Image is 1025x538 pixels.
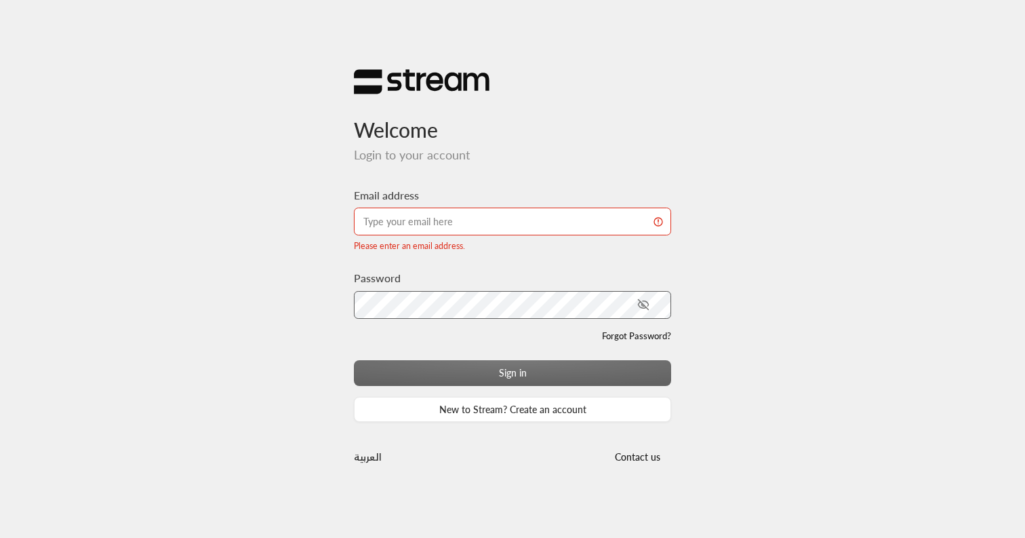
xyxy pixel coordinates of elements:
a: Forgot Password? [602,330,671,343]
a: Contact us [603,451,671,463]
label: Password [354,270,401,286]
button: Contact us [603,444,671,469]
a: New to Stream? Create an account [354,397,671,422]
a: العربية [354,444,382,469]
input: Type your email here [354,208,671,235]
h3: Welcome [354,95,671,142]
img: Stream Logo [354,69,489,95]
label: Email address [354,187,419,204]
h5: Login to your account [354,148,671,163]
button: toggle password visibility [632,293,655,316]
div: Please enter an email address. [354,240,671,253]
